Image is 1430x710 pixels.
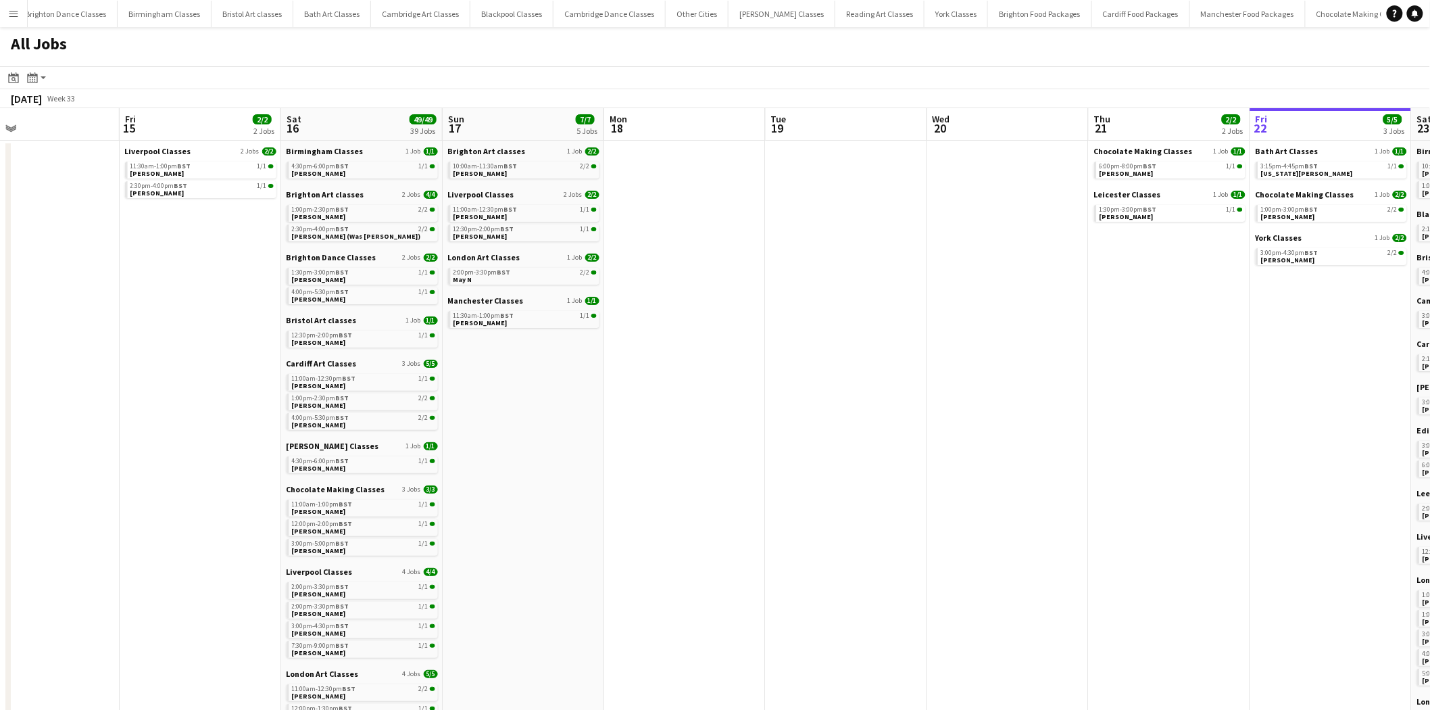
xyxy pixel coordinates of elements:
span: Week 33 [45,93,78,103]
button: Brighton Food Packages [988,1,1092,27]
button: Bristol Art classes [212,1,293,27]
div: [DATE] [11,92,42,105]
button: Cardiff Food Packages [1092,1,1190,27]
button: Manchester Food Packages [1190,1,1306,27]
button: Blackpool Classes [470,1,553,27]
button: [PERSON_NAME] Classes [729,1,835,27]
button: Reading Art Classes [835,1,924,27]
button: Bath Art Classes [293,1,371,27]
button: Chocolate Making Classes [1306,1,1417,27]
button: Brighton Dance Classes [14,1,118,27]
button: York Classes [924,1,988,27]
button: Cambridge Dance Classes [553,1,666,27]
button: Cambridge Art Classes [371,1,470,27]
button: Birmingham Classes [118,1,212,27]
button: Other Cities [666,1,729,27]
